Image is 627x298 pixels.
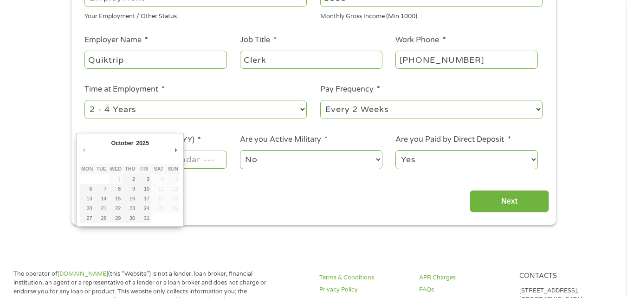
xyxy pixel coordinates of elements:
button: 7 [94,184,109,194]
abbr: Saturday [154,166,163,172]
a: Privacy Policy [319,285,408,294]
button: 22 [109,204,123,213]
abbr: Monday [81,166,93,172]
input: Walmart [84,51,226,68]
div: Monthly Gross Income (Min 1000) [320,9,543,21]
label: Time at Employment [84,85,165,94]
abbr: Sunday [168,166,178,172]
abbr: Wednesday [110,166,122,172]
h4: Contacts [519,272,608,281]
button: 6 [80,184,94,194]
button: 30 [123,213,137,223]
button: 31 [137,213,152,223]
button: 20 [80,204,94,213]
a: Terms & Conditions [319,273,408,282]
label: Pay Frequency [320,85,380,94]
button: 13 [80,194,94,204]
input: Cashier [240,51,382,68]
button: 15 [109,194,123,204]
abbr: Tuesday [97,166,107,172]
button: 14 [94,194,109,204]
button: 24 [137,204,152,213]
button: 23 [123,204,137,213]
button: 29 [109,213,123,223]
div: 2025 [135,137,150,149]
button: 10 [137,184,152,194]
button: 21 [94,204,109,213]
button: 9 [123,184,137,194]
label: Work Phone [395,35,446,45]
button: 28 [94,213,109,223]
label: Employer Name [84,35,148,45]
label: Are you Active Military [240,135,328,145]
abbr: Thursday [125,166,135,172]
button: Next Month [172,144,180,156]
label: Job Title [240,35,277,45]
label: Are you Paid by Direct Deposit [395,135,511,145]
button: 27 [80,213,94,223]
button: 2 [123,174,137,184]
button: 8 [109,184,123,194]
button: 3 [137,174,152,184]
a: [DOMAIN_NAME] [58,270,108,278]
abbr: Friday [140,166,148,172]
a: APR Charges [419,273,508,282]
input: (231) 754-4010 [395,51,537,68]
input: Next [470,190,549,213]
a: FAQs [419,285,508,294]
button: 16 [123,194,137,204]
div: October [110,137,135,149]
button: Previous Month [80,144,88,156]
button: 17 [137,194,152,204]
div: Your Employment / Other Status [84,9,307,21]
